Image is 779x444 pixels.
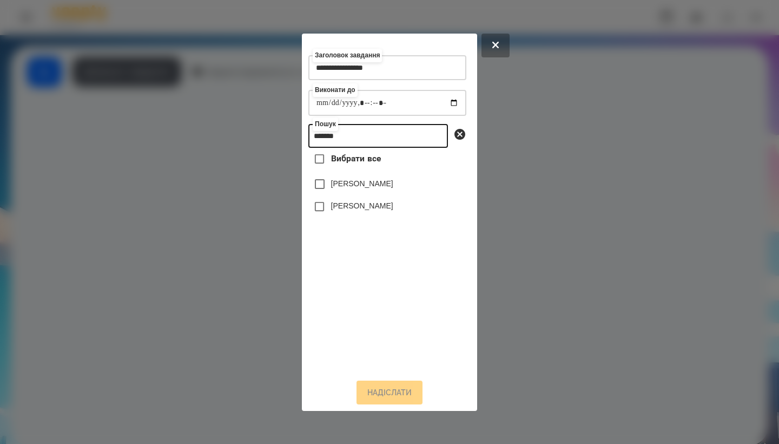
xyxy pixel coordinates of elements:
span: Вибрати все [331,152,381,165]
button: Надіслати [357,381,422,404]
label: [PERSON_NAME] [331,200,393,211]
label: Заголовок завдання [313,49,382,62]
label: [PERSON_NAME] [331,178,393,189]
label: Виконати до [313,83,358,97]
label: Пошук [313,117,338,131]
